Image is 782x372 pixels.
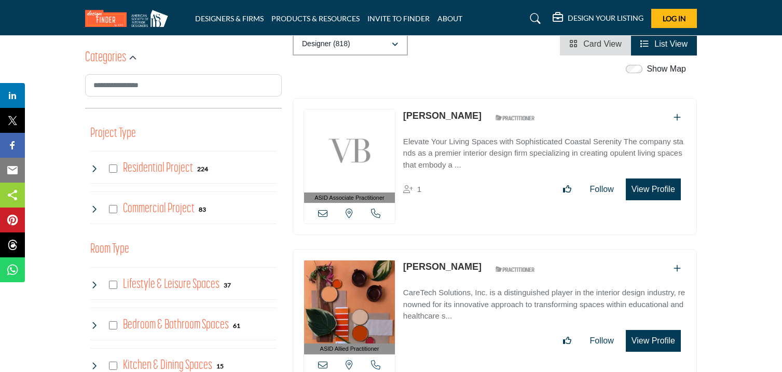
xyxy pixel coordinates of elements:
[520,10,547,27] a: Search
[224,282,231,289] b: 37
[314,194,385,202] span: ASID Associate Practitioner
[583,39,622,48] span: Card View
[90,240,129,259] button: Room Type
[403,136,686,171] p: Elevate Your Living Spaces with Sophisticated Coastal Serenity The company stands as a premier in...
[556,179,578,200] button: Like listing
[437,14,462,23] a: ABOUT
[403,261,482,272] a: [PERSON_NAME]
[569,39,622,48] a: View Card
[491,263,538,275] img: ASID Qualified Practitioners Badge Icon
[367,14,430,23] a: INVITE TO FINDER
[233,321,240,330] div: 61 Results For Bedroom & Bathroom Spaces
[556,330,578,351] button: Like listing
[109,164,117,173] input: Select Residential Project checkbox
[403,109,482,123] p: Eilis Powers
[626,178,681,200] button: View Profile
[304,109,395,203] a: ASID Associate Practitioner
[663,14,686,23] span: Log In
[224,280,231,290] div: 37 Results For Lifestyle & Leisure Spaces
[403,287,686,322] p: CareTech Solutions, Inc. is a distinguished player in the interior design industry, renowned for ...
[403,281,686,322] a: CareTech Solutions, Inc. is a distinguished player in the interior design industry, renowned for ...
[302,39,350,49] p: Designer (818)
[304,109,395,192] img: Eilis Powers
[403,183,421,196] div: Followers
[109,205,117,213] input: Select Commercial Project checkbox
[85,49,126,67] h2: Categories
[85,74,282,97] input: Search Category
[304,260,395,354] a: ASID Allied Practitioner
[320,345,379,353] span: ASID Allied Practitioner
[199,204,206,214] div: 83 Results For Commercial Project
[216,363,224,370] b: 15
[403,111,482,121] a: [PERSON_NAME]
[233,322,240,329] b: 61
[626,330,681,352] button: View Profile
[271,14,360,23] a: PRODUCTS & RESOURCES
[674,264,681,273] a: Add To List
[417,185,421,194] span: 1
[560,33,631,56] li: Card View
[491,112,538,125] img: ASID Qualified Practitioners Badge Icon
[674,113,681,122] a: Add To List
[109,321,117,329] input: Select Bedroom & Bathroom Spaces checkbox
[583,179,621,200] button: Follow
[647,63,686,75] label: Show Map
[123,200,195,218] h4: Commercial Project: Involve the design, construction, or renovation of spaces used for business p...
[654,39,688,48] span: List View
[216,361,224,370] div: 15 Results For Kitchen & Dining Spaces
[583,330,621,351] button: Follow
[123,159,193,177] h4: Residential Project: Types of projects range from simple residential renovations to highly comple...
[123,316,229,334] h4: Bedroom & Bathroom Spaces: Bedroom & Bathroom Spaces
[197,166,208,173] b: 224
[640,39,688,48] a: View List
[403,130,686,171] a: Elevate Your Living Spaces with Sophisticated Coastal Serenity The company stands as a premier in...
[90,124,136,144] button: Project Type
[199,206,206,213] b: 83
[109,281,117,289] input: Select Lifestyle & Leisure Spaces checkbox
[195,14,264,23] a: DESIGNERS & FIRMS
[304,260,395,343] img: Claudia Powers
[123,275,219,294] h4: Lifestyle & Leisure Spaces: Lifestyle & Leisure Spaces
[651,9,697,28] button: Log In
[85,10,173,27] img: Site Logo
[403,260,482,274] p: Claudia Powers
[197,164,208,173] div: 224 Results For Residential Project
[631,33,697,56] li: List View
[553,12,643,25] div: DESIGN YOUR LISTING
[568,13,643,23] h5: DESIGN YOUR LISTING
[293,33,408,56] button: Designer (818)
[109,362,117,370] input: Select Kitchen & Dining Spaces checkbox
